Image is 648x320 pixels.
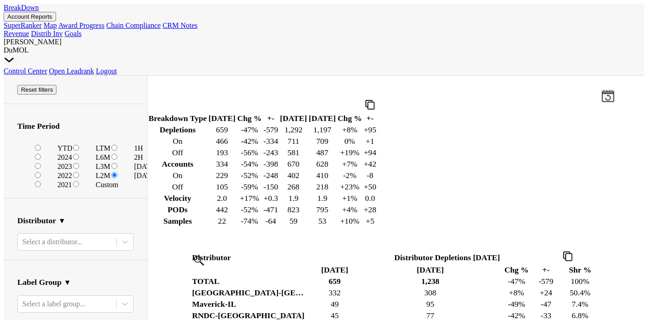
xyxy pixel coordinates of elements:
a: Logout [96,67,117,75]
td: 402 [279,170,307,181]
td: +0.3 [263,193,278,204]
div: 308 [362,288,499,298]
th: Chg % [237,113,262,124]
td: -579 [263,125,278,135]
a: BreakDown [4,4,39,11]
th: [DATE] [279,113,307,124]
td: 670 [279,159,307,169]
td: +4 % [337,205,362,215]
a: Control Center [4,67,47,75]
th: +- [263,113,278,124]
a: Revenue [4,30,29,37]
label: 1H [134,144,143,152]
label: [DATE] [134,172,158,179]
span: ▼ [64,278,71,287]
td: 0.0 [363,193,377,204]
th: &nbsp;: activate to sort column ascending [192,265,309,275]
th: +- [363,113,377,124]
a: Award Progress [58,21,104,29]
th: Accounts [148,159,207,169]
td: 795 [309,205,336,215]
img: filter [191,252,206,267]
td: 334 [208,159,236,169]
label: [DATE] [134,163,158,170]
td: 332 [309,288,360,298]
span: DuMOL [4,46,29,54]
th: 659 [309,276,360,287]
th: +-: activate to sort column ascending [534,265,558,275]
td: 823 [279,205,307,215]
th: TOTAL [192,276,309,287]
td: -248 [263,170,278,181]
td: -150 [263,182,278,192]
label: 2H [134,153,143,161]
td: -49 % [500,299,533,310]
img: last_updated_date [601,89,615,102]
td: +5 [363,216,377,226]
td: 628 [309,159,336,169]
a: Open Leadrank [49,67,94,75]
td: +7 % [337,159,362,169]
th: 1,238 [361,276,499,287]
span: -579 [539,277,553,286]
td: 100% [559,276,602,287]
th: Distributor Depletions [DATE] [361,251,533,264]
img: Dropdown Menu [4,54,15,65]
span: Breakdown Type [149,114,207,123]
th: Shr %: activate to sort column ascending [559,265,602,275]
th: Chg % [337,113,362,124]
div: 332 [309,288,360,298]
td: 268 [279,182,307,192]
td: 1,292 [279,125,307,135]
td: 59 [279,216,307,226]
td: 105 [208,182,236,192]
td: 487 [309,147,336,158]
td: +8 % [500,288,533,298]
span: ▼ [58,217,66,225]
th: 95.333 [361,299,499,310]
h3: Distributor [17,216,56,226]
td: -56 % [237,147,262,158]
td: +19 % [337,147,362,158]
span: Distributor [192,253,231,262]
div: Account Reports [4,21,644,30]
td: +1 [363,136,377,147]
td: +17 % [237,193,262,204]
h3: Label Group [17,278,62,287]
td: 2.0 [208,193,236,204]
th: PODs [148,205,207,215]
td: -398 [263,159,278,169]
td: 711 [279,136,307,147]
th: 307.832 [361,288,499,298]
td: 193 [208,147,236,158]
td: +8 % [337,125,362,135]
td: 7.4% [559,299,602,310]
button: Reset filters [17,85,57,94]
td: 466 [208,136,236,147]
td: +23 % [337,182,362,192]
td: 0 % [337,136,362,147]
th: On [148,170,207,181]
div: Dropdown Menu [4,67,644,75]
th: On [148,136,207,147]
span: -47% [508,277,525,286]
th: Samples [148,216,207,226]
a: Chain Compliance [106,21,161,29]
th: Depletions [148,125,207,135]
td: 1,197 [309,125,336,135]
td: 410 [309,170,336,181]
td: -42 % [237,136,262,147]
td: 659 [208,125,236,135]
td: 1.9 [279,193,307,204]
td: -334 [263,136,278,147]
button: Account Reports [4,12,56,21]
td: -74 % [237,216,262,226]
div: 95 [362,299,499,309]
th: Chg %: activate to sort column ascending [500,265,533,275]
div: 49 [309,299,360,309]
a: Map [44,21,57,29]
div: -47 [535,299,558,309]
th: Off [148,147,207,158]
th: Velocity [148,193,207,204]
td: 581 [279,147,307,158]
